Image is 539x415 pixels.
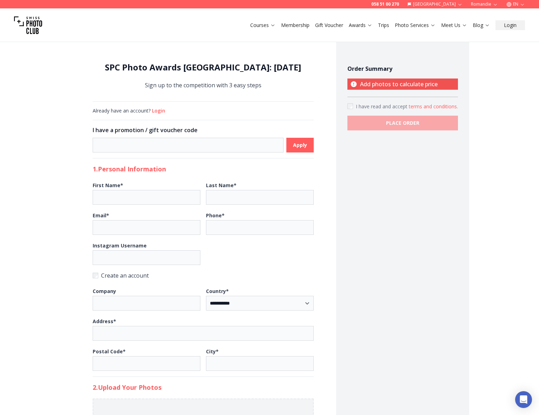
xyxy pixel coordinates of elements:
input: Postal Code* [93,356,200,371]
button: Awards [346,20,375,30]
p: Add photos to calculate price [347,79,458,90]
b: Instagram Username [93,242,147,249]
input: Accept terms [347,103,353,109]
b: Last Name * [206,182,237,189]
select: Country* [206,296,314,311]
button: Photo Services [392,20,438,30]
b: Apply [293,142,307,149]
button: Courses [247,20,278,30]
button: Apply [286,138,314,152]
a: Gift Voucher [315,22,343,29]
h2: 2. Upload Your Photos [93,382,314,392]
b: Address * [93,318,116,325]
span: I have read and accept [356,103,409,110]
b: PLACE ORDER [386,120,419,127]
img: Swiss photo club [14,11,42,39]
b: City * [206,348,219,355]
a: Trips [378,22,389,29]
input: Instagram Username [93,250,200,265]
input: Company [93,296,200,311]
b: Phone * [206,212,225,219]
a: Awards [349,22,372,29]
a: Membership [281,22,310,29]
button: Login [495,20,525,30]
button: Gift Voucher [312,20,346,30]
h1: SPC Photo Awards [GEOGRAPHIC_DATA]: [DATE] [93,62,314,73]
b: Company [93,288,116,294]
a: 058 51 00 270 [371,1,399,7]
b: Country * [206,288,229,294]
button: Membership [278,20,312,30]
button: Trips [375,20,392,30]
a: Photo Services [395,22,435,29]
input: Create an account [93,273,98,278]
b: Email * [93,212,109,219]
button: Accept termsI have read and accept [409,103,458,110]
input: City* [206,356,314,371]
div: Sign up to the competition with 3 easy steps [93,62,314,90]
b: First Name * [93,182,123,189]
div: Already have an account? [93,107,314,114]
input: Phone* [206,220,314,235]
input: Last Name* [206,190,314,205]
input: First Name* [93,190,200,205]
a: Meet Us [441,22,467,29]
a: Courses [250,22,275,29]
input: Email* [93,220,200,235]
button: PLACE ORDER [347,116,458,130]
button: Login [152,107,165,114]
h4: Order Summary [347,64,458,73]
a: Blog [473,22,490,29]
div: Open Intercom Messenger [515,391,532,408]
button: Meet Us [438,20,470,30]
h3: I have a promotion / gift voucher code [93,126,314,134]
label: Create an account [93,271,314,280]
b: Postal Code * [93,348,126,355]
button: Blog [470,20,493,30]
h2: 1. Personal Information [93,164,314,174]
input: Address* [93,326,314,341]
